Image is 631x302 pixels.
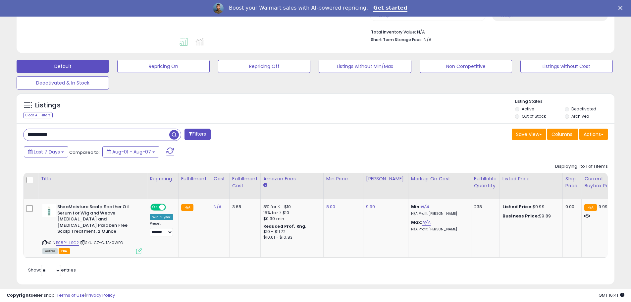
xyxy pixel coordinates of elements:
[181,204,193,211] small: FBA
[263,204,318,210] div: 8% for <= $10
[214,175,227,182] div: Cost
[565,204,576,210] div: 0.00
[181,175,208,182] div: Fulfillment
[150,214,173,220] div: Win BuyBox
[520,60,613,73] button: Listings without Cost
[263,175,321,182] div: Amazon Fees
[69,149,100,155] span: Compared to:
[263,223,307,229] b: Reduced Prof. Rng.
[263,229,318,235] div: $10 - $11.72
[618,6,625,10] div: Close
[263,182,267,188] small: Amazon Fees.
[555,163,608,170] div: Displaying 1 to 1 of 1 items
[17,60,109,73] button: Default
[366,175,405,182] div: [PERSON_NAME]
[35,101,61,110] h5: Listings
[184,129,210,140] button: Filters
[411,204,421,210] b: Min:
[34,149,60,155] span: Last 7 Days
[502,204,557,210] div: $9.99
[599,204,608,210] span: 9.99
[57,292,85,298] a: Terms of Use
[579,129,608,140] button: Actions
[213,3,224,14] img: Profile image for Adrian
[232,175,258,189] div: Fulfillment Cost
[502,175,560,182] div: Listed Price
[474,175,497,189] div: Fulfillable Quantity
[41,175,144,182] div: Title
[165,205,176,210] span: OFF
[502,204,533,210] b: Listed Price:
[229,5,368,11] div: Boost your Walmart sales with AI-powered repricing.
[502,213,557,219] div: $9.89
[571,106,596,112] label: Deactivated
[24,146,68,157] button: Last 7 Days
[571,113,589,119] label: Archived
[7,292,31,298] strong: Copyright
[86,292,115,298] a: Privacy Policy
[522,106,534,112] label: Active
[150,221,173,236] div: Preset:
[373,5,407,12] a: Get started
[422,219,430,226] a: N/A
[7,292,115,299] div: seller snap | |
[150,175,176,182] div: Repricing
[565,175,579,189] div: Ship Price
[326,175,360,182] div: Min Price
[263,210,318,216] div: 15% for > $10
[112,149,151,155] span: Aug-01 - Aug-07
[584,204,597,211] small: FBA
[57,204,138,236] b: SheaMoisture Scalp Soother Oil Serum for Wig and Weave [MEDICAL_DATA] and [MEDICAL_DATA] Paraben ...
[421,204,429,210] a: N/A
[23,112,53,118] div: Clear All Filters
[552,131,572,138] span: Columns
[474,204,495,210] div: 238
[411,211,466,216] p: N/A Profit [PERSON_NAME]
[411,175,468,182] div: Markup on Cost
[42,204,142,253] div: ASIN:
[42,204,56,217] img: 31cTFxyMwrL._SL40_.jpg
[17,76,109,90] button: Deactivated & In Stock
[366,204,375,210] a: 9.99
[214,204,222,210] a: N/A
[28,267,76,273] span: Show: entries
[80,240,123,245] span: | SKU: CZ-CJTA-0WFO
[151,205,159,210] span: ON
[326,204,336,210] a: 8.00
[547,129,578,140] button: Columns
[319,60,411,73] button: Listings without Min/Max
[56,240,79,246] a: B08P4LL9G2
[522,113,546,119] label: Out of Stock
[411,227,466,232] p: N/A Profit [PERSON_NAME]
[408,173,471,199] th: The percentage added to the cost of goods (COGS) that forms the calculator for Min & Max prices.
[42,248,58,254] span: All listings currently available for purchase on Amazon
[263,216,318,222] div: $0.30 min
[599,292,624,298] span: 2025-08-15 16:41 GMT
[117,60,210,73] button: Repricing On
[584,175,618,189] div: Current Buybox Price
[502,213,539,219] b: Business Price:
[102,146,159,157] button: Aug-01 - Aug-07
[512,129,546,140] button: Save View
[420,60,512,73] button: Non Competitive
[232,204,255,210] div: 3.68
[411,219,423,225] b: Max:
[218,60,310,73] button: Repricing Off
[515,98,614,105] p: Listing States:
[59,248,70,254] span: FBA
[263,235,318,240] div: $10.01 - $10.83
